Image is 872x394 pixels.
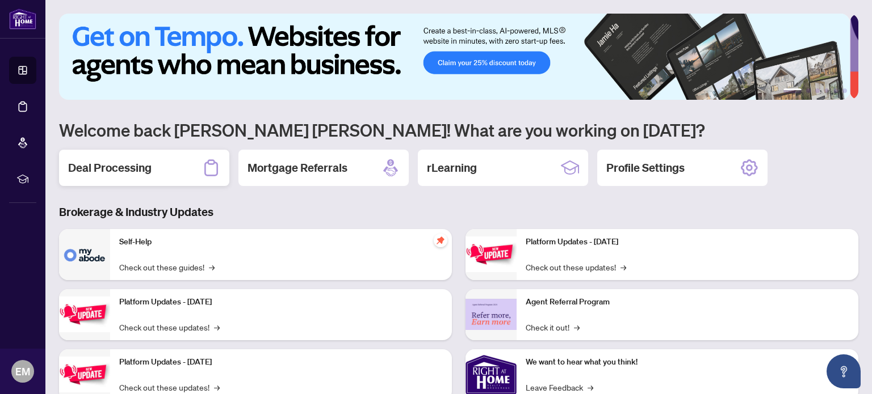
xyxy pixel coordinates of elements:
a: Check out these guides!→ [119,261,215,273]
h3: Brokerage & Industry Updates [59,204,858,220]
span: → [209,261,215,273]
p: Platform Updates - [DATE] [526,236,849,248]
p: Platform Updates - [DATE] [119,356,443,368]
a: Check out these updates!→ [119,381,220,393]
p: Self-Help [119,236,443,248]
span: → [588,381,593,393]
button: 6 [842,88,847,93]
img: logo [9,9,36,29]
h2: Mortgage Referrals [248,160,347,176]
img: Platform Updates - July 21, 2025 [59,357,110,392]
a: Leave Feedback→ [526,381,593,393]
p: Agent Referral Program [526,296,849,308]
a: Check out these updates!→ [119,321,220,333]
img: Platform Updates - September 16, 2025 [59,296,110,332]
p: We want to hear what you think! [526,356,849,368]
img: Slide 0 [59,14,850,100]
button: 2 [806,88,811,93]
a: Check it out!→ [526,321,580,333]
span: → [214,381,220,393]
button: 1 [783,88,802,93]
span: → [621,261,626,273]
h2: Deal Processing [68,160,152,176]
p: Platform Updates - [DATE] [119,296,443,308]
img: Agent Referral Program [466,299,517,330]
button: 4 [824,88,829,93]
button: 3 [815,88,820,93]
span: EM [15,363,30,379]
img: Self-Help [59,229,110,280]
h1: Welcome back [PERSON_NAME] [PERSON_NAME]! What are you working on [DATE]? [59,119,858,141]
span: pushpin [434,234,447,247]
h2: rLearning [427,160,477,176]
span: → [214,321,220,333]
img: Platform Updates - June 23, 2025 [466,236,517,272]
button: Open asap [827,354,861,388]
h2: Profile Settings [606,160,685,176]
span: → [574,321,580,333]
button: 5 [833,88,838,93]
a: Check out these updates!→ [526,261,626,273]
